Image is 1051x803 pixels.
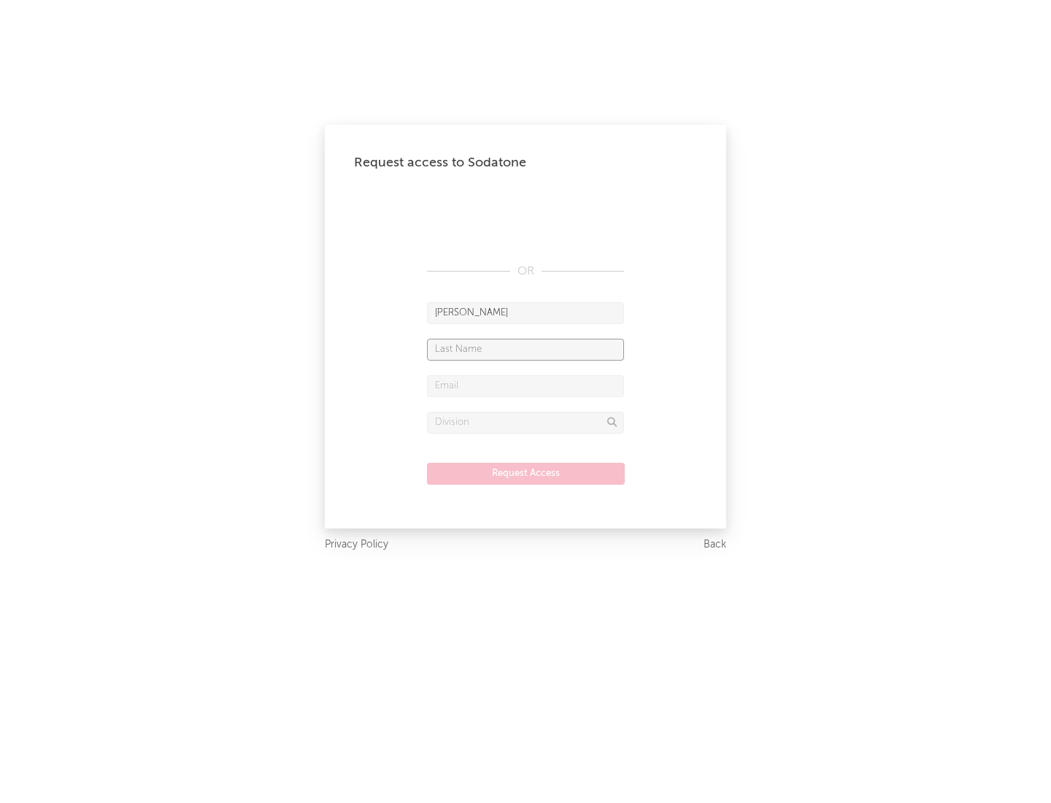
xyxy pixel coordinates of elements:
a: Privacy Policy [325,536,388,554]
input: First Name [427,302,624,324]
div: OR [427,263,624,280]
a: Back [704,536,726,554]
input: Last Name [427,339,624,361]
div: Request access to Sodatone [354,154,697,172]
button: Request Access [427,463,625,485]
input: Email [427,375,624,397]
input: Division [427,412,624,434]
